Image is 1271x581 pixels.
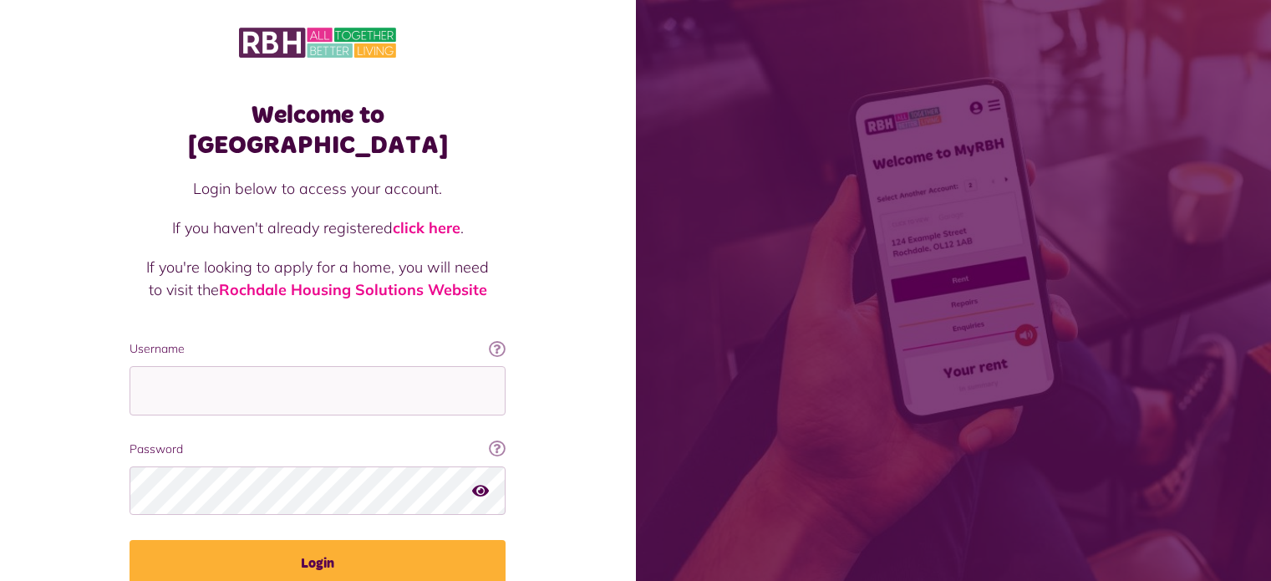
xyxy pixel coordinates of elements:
[130,340,506,358] label: Username
[393,218,460,237] a: click here
[146,217,489,239] p: If you haven't already registered .
[146,256,489,301] p: If you're looking to apply for a home, you will need to visit the
[146,177,489,200] p: Login below to access your account.
[239,25,396,60] img: MyRBH
[130,441,506,458] label: Password
[219,280,487,299] a: Rochdale Housing Solutions Website
[130,100,506,161] h1: Welcome to [GEOGRAPHIC_DATA]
